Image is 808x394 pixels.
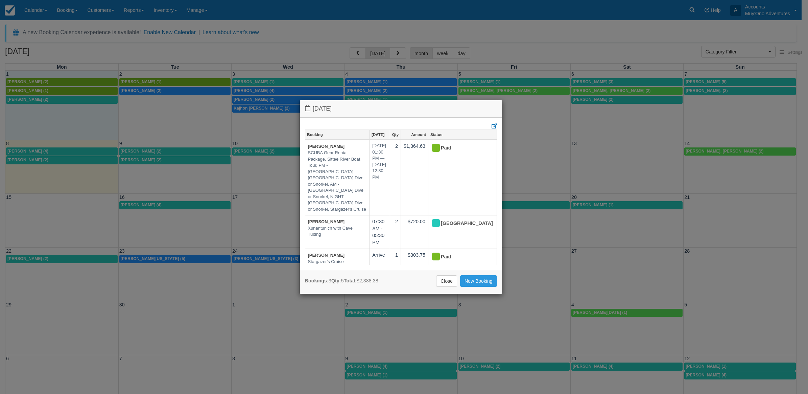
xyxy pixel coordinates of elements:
[370,215,390,249] td: 07:30 AM - 05:30 PM
[305,278,329,283] strong: Bookings:
[370,130,390,139] a: [DATE]
[390,215,401,249] td: 2
[370,249,390,268] td: Arrive
[308,253,345,258] a: [PERSON_NAME]
[305,277,378,284] div: 3 5 $2,388.38
[305,105,497,112] h4: [DATE]
[331,278,341,283] strong: Qty:
[305,130,370,139] a: Booking
[390,130,401,139] a: Qty
[390,249,401,268] td: 1
[431,252,488,262] div: Paid
[401,130,428,139] a: Amount
[401,140,428,215] td: $1,364.63
[308,225,367,238] em: Xunantunich with Cave Tubing
[308,144,345,149] a: [PERSON_NAME]
[372,143,387,180] em: [DATE] 01:30 PM — [DATE] 12:30 PM
[390,140,401,215] td: 2
[344,278,357,283] strong: Total:
[436,275,457,287] a: Close
[460,275,497,287] a: New Booking
[428,130,496,139] a: Status
[308,150,367,212] em: SCUBA Gear Rental Package, Sittee River Boat Tour, PM - [GEOGRAPHIC_DATA] [GEOGRAPHIC_DATA] Dive ...
[431,143,488,154] div: Paid
[308,219,345,224] a: [PERSON_NAME]
[431,218,488,229] div: [GEOGRAPHIC_DATA]
[308,259,367,265] em: Stargazer's Cruise
[401,215,428,249] td: $720.00
[401,249,428,268] td: $303.75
